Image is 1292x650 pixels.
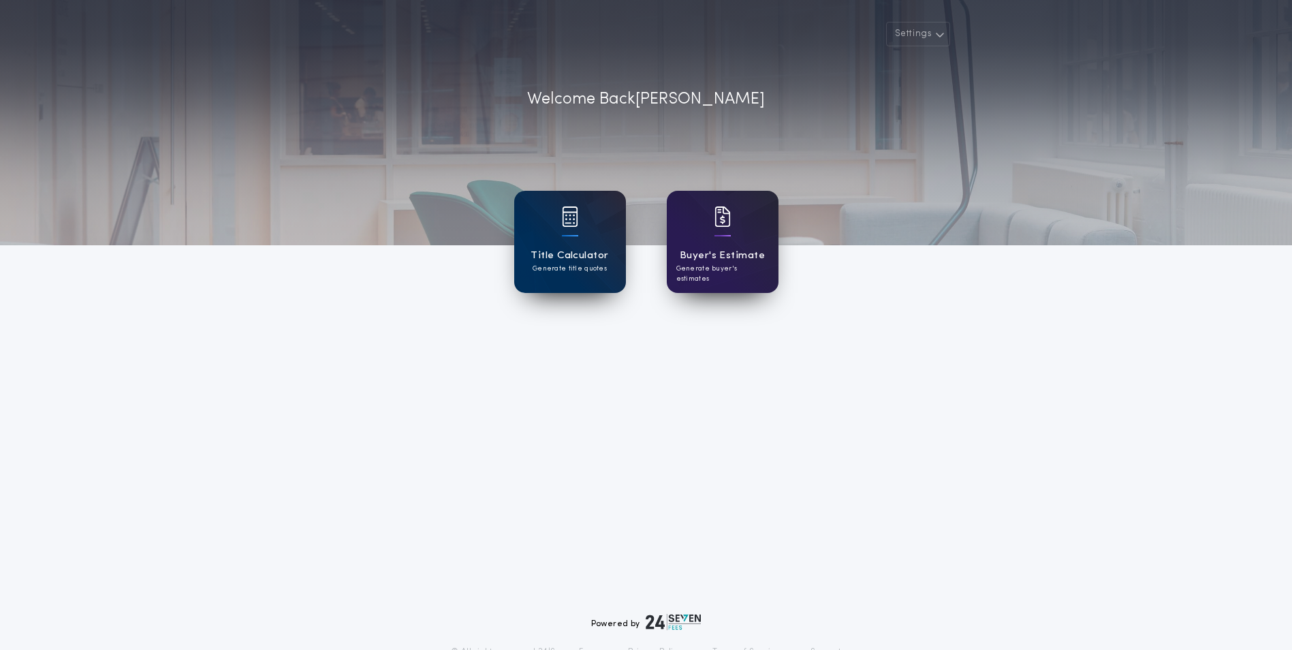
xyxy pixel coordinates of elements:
[676,264,769,284] p: Generate buyer's estimates
[527,87,765,112] p: Welcome Back [PERSON_NAME]
[667,191,778,293] a: card iconBuyer's EstimateGenerate buyer's estimates
[646,614,702,630] img: logo
[514,191,626,293] a: card iconTitle CalculatorGenerate title quotes
[886,22,950,46] button: Settings
[562,206,578,227] img: card icon
[714,206,731,227] img: card icon
[531,248,608,264] h1: Title Calculator
[533,264,607,274] p: Generate title quotes
[680,248,765,264] h1: Buyer's Estimate
[591,614,702,630] div: Powered by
